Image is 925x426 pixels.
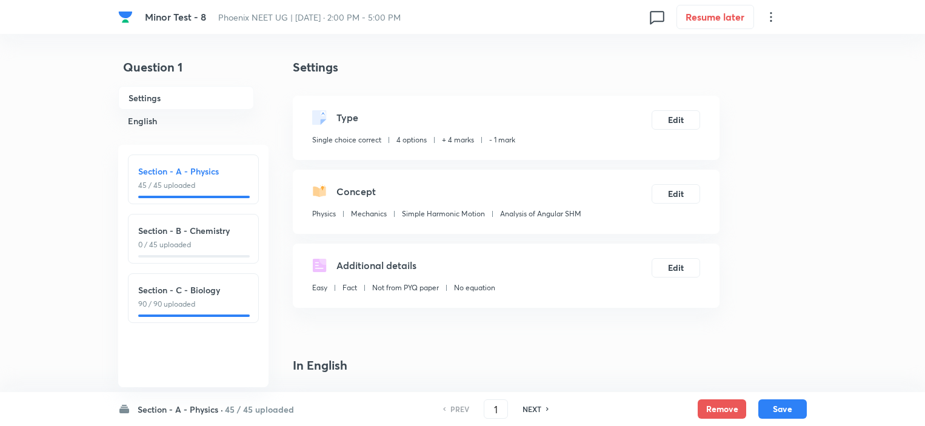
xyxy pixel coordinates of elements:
p: Fact [342,282,357,293]
h5: Additional details [336,258,416,273]
p: + 4 marks [442,135,474,145]
h6: NEXT [523,404,541,414]
p: 4 options [396,135,427,145]
a: Company Logo [118,10,135,24]
button: Edit [652,184,700,204]
p: Physics [312,208,336,219]
h6: Section - A - Physics [138,165,249,178]
button: Save [758,399,807,419]
p: Analysis of Angular SHM [500,208,581,219]
h6: Settings [118,86,254,110]
h4: Question 1 [118,58,254,86]
button: Remove [698,399,746,419]
img: Company Logo [118,10,133,24]
h6: 45 / 45 uploaded [225,403,294,416]
img: questionDetails.svg [312,258,327,273]
h4: In English [293,356,720,374]
p: 90 / 90 uploaded [138,299,249,310]
p: Mechanics [351,208,387,219]
h5: Type [336,110,358,125]
h6: Section - A - Physics · [138,403,223,416]
h6: Section - C - Biology [138,284,249,296]
h5: Concept [336,184,376,199]
p: Easy [312,282,327,293]
img: questionType.svg [312,110,327,125]
p: 0 / 45 uploaded [138,239,249,250]
h6: English [118,110,254,132]
button: Resume later [676,5,754,29]
h6: Section - B - Chemistry [138,224,249,237]
button: Edit [652,258,700,278]
p: Simple Harmonic Motion [402,208,485,219]
button: Edit [652,110,700,130]
span: Phoenix NEET UG | [DATE] · 2:00 PM - 5:00 PM [218,12,401,23]
p: No equation [454,282,495,293]
p: Single choice correct [312,135,381,145]
p: 45 / 45 uploaded [138,180,249,191]
p: Not from PYQ paper [372,282,439,293]
h4: Settings [293,58,720,76]
img: questionConcept.svg [312,184,327,199]
h6: PREV [450,404,469,414]
p: - 1 mark [489,135,515,145]
span: Minor Test - 8 [145,10,206,23]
